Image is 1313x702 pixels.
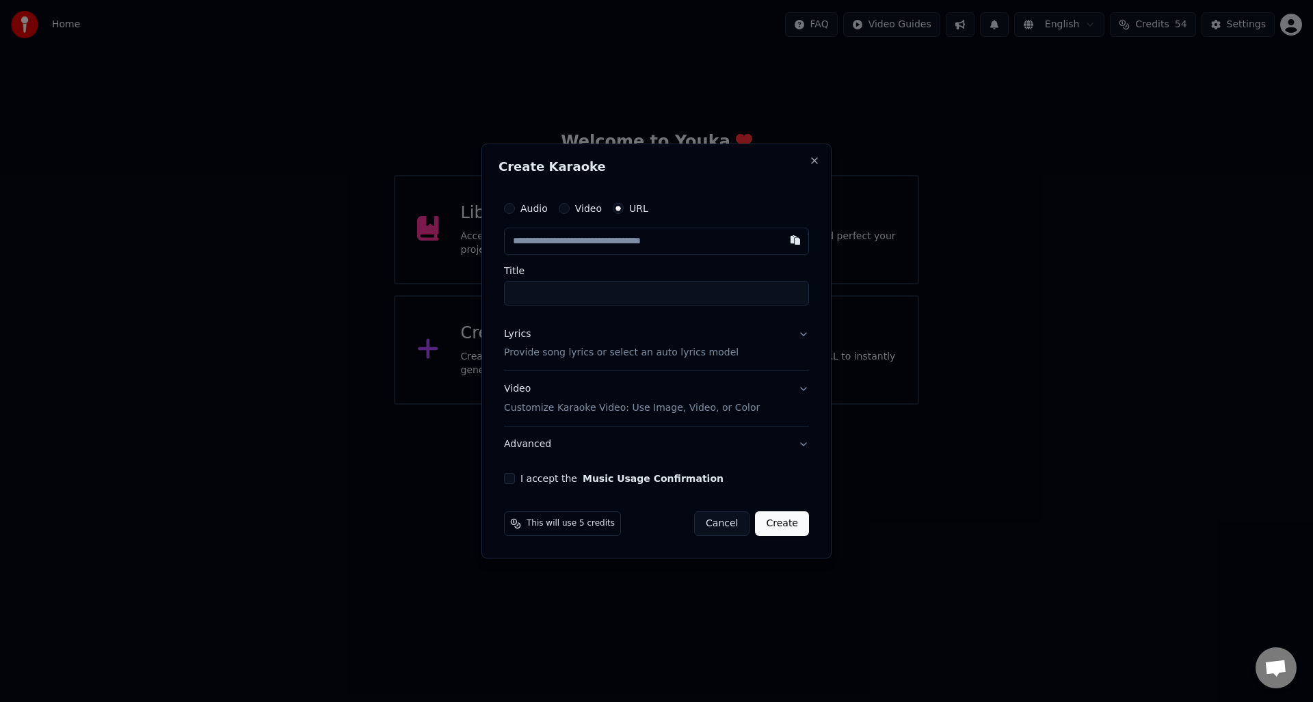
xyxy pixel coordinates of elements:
button: Advanced [504,427,809,462]
button: I accept the [583,474,724,483]
button: Cancel [694,511,750,536]
label: Title [504,266,809,275]
label: URL [629,204,648,213]
button: VideoCustomize Karaoke Video: Use Image, Video, or Color [504,372,809,427]
label: Audio [520,204,548,213]
span: This will use 5 credits [527,518,615,529]
p: Customize Karaoke Video: Use Image, Video, or Color [504,401,760,415]
label: I accept the [520,474,724,483]
h2: Create Karaoke [499,161,814,173]
div: Lyrics [504,327,531,341]
button: LyricsProvide song lyrics or select an auto lyrics model [504,316,809,371]
label: Video [575,204,602,213]
button: Create [755,511,809,536]
p: Provide song lyrics or select an auto lyrics model [504,347,739,360]
div: Video [504,383,760,416]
